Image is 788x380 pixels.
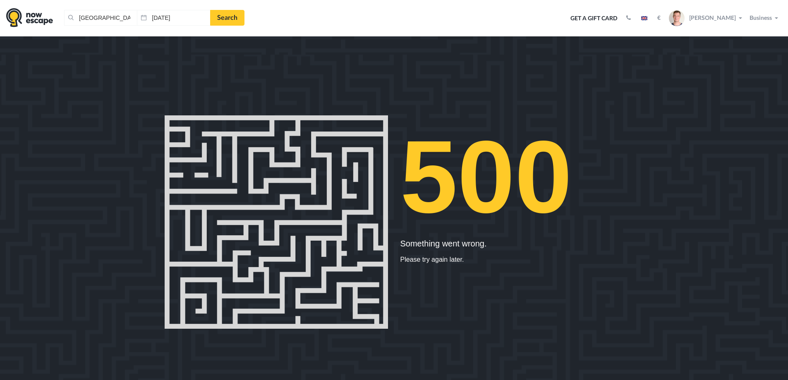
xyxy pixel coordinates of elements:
[653,14,665,22] button: €
[750,15,772,21] span: Business
[400,115,624,239] h1: 500
[747,14,782,22] button: Business
[210,10,244,26] a: Search
[667,10,746,26] button: [PERSON_NAME]
[6,8,53,27] img: logo
[137,10,210,26] input: Date
[641,16,647,20] img: en.jpg
[689,14,736,21] span: [PERSON_NAME]
[568,10,620,28] a: Get a Gift Card
[64,10,137,26] input: Place or Room Name
[400,255,624,265] p: Please try again later.
[657,15,661,21] strong: €
[400,239,624,248] h5: Something went wrong.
